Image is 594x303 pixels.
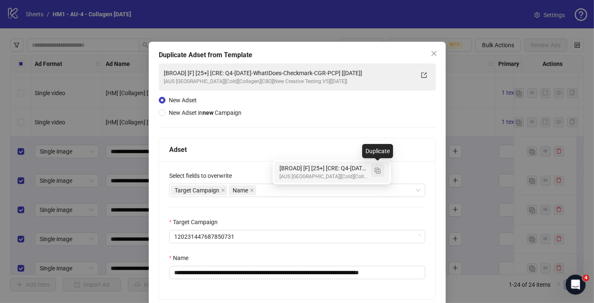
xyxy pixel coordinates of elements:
strong: new [203,109,213,116]
input: Name [169,266,425,279]
div: [AUS [GEOGRAPHIC_DATA]][Cold][Collagen][CBO][New Creative Testing V5][[DATE]] [164,78,414,86]
span: Name [233,186,248,195]
span: loading [415,234,421,239]
span: New Adset [169,97,197,104]
div: Duplicate [362,144,393,158]
span: close [250,188,254,192]
img: Duplicate [375,168,381,174]
span: 120231447687850731 [174,230,420,243]
label: Name [169,253,194,263]
div: [BROAD] [F] [25+] [CRE: Q4-[DATE]-WhatIDoes-Checkmark-CGR-PCP] [[DATE]] [279,164,368,173]
span: 4 [583,275,589,281]
button: Close [427,47,441,60]
span: Target Campaign [171,185,227,195]
div: Adset [169,144,425,155]
label: Target Campaign [169,217,223,227]
div: [AUS [GEOGRAPHIC_DATA]][Cold][Collagen][CBO][New Creative Testing V5][[DATE]] [279,173,368,181]
span: export [421,72,427,78]
div: [BROAD] [F] [25+] [CRE: Q4-[DATE]-WhatIDoes-Checkmark-CGR-PCP] [[DATE]] [164,68,414,78]
iframe: Intercom live chat [566,275,586,295]
button: Duplicate [371,164,384,177]
div: [BROAD] [F] [25+] [CRE: Q4-10-OCT-2025-WhatIDoes-Checkmark-CGR-PCP] [05 Oct 2025] [274,162,389,183]
span: close [431,50,437,57]
div: Duplicate Adset from Template [159,50,436,60]
span: close [221,188,225,192]
span: Target Campaign [175,186,219,195]
span: Name [229,185,256,195]
span: New Adset in Campaign [169,109,241,116]
label: Select fields to overwrite [169,171,237,180]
